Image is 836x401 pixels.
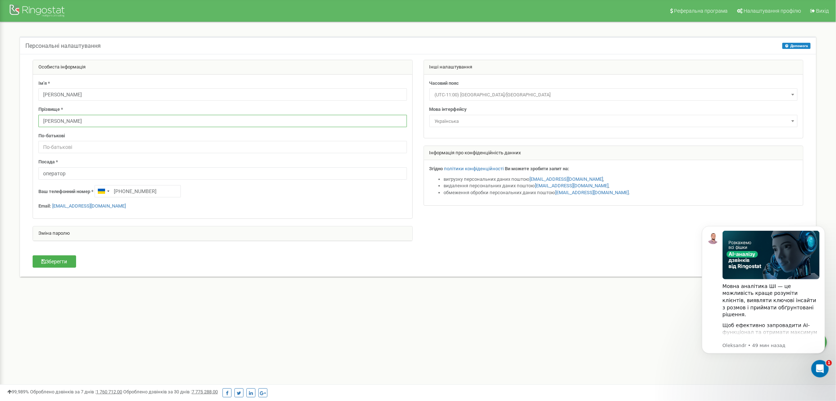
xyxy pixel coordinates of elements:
[38,159,58,166] label: Посада *
[444,189,798,196] li: обмеження обробки персональних даних поштою .
[556,190,629,195] a: [EMAIL_ADDRESS][DOMAIN_NAME]
[535,183,609,188] a: [EMAIL_ADDRESS][DOMAIN_NAME]
[826,360,832,366] span: 1
[782,43,811,49] button: Допомога
[33,255,76,268] button: Зберегти
[25,43,101,49] h5: Персональні налаштування
[429,106,467,113] label: Мова інтерфейсу
[192,389,218,394] u: 7 775 288,00
[38,88,407,101] input: Ім'я
[811,360,829,377] iframe: Intercom live chat
[38,203,51,209] strong: Email:
[429,166,443,171] strong: Згідно
[429,80,459,87] label: Часовий пояс
[691,215,836,381] iframe: Intercom notifications сообщение
[123,389,218,394] span: Оброблено дзвінків за 30 днів :
[38,106,63,113] label: Прізвище *
[444,166,504,171] a: політики конфіденційності
[38,115,407,127] input: Прізвище
[432,116,795,126] span: Українська
[429,88,798,101] span: (UTC-11:00) Pacific/Midway
[429,115,798,127] span: Українська
[33,226,412,241] div: Зміна паролю
[38,133,65,139] label: По-батькові
[444,176,798,183] li: вигрузку персональних даних поштою ,
[38,80,50,87] label: Ім'я *
[505,166,570,171] strong: Ви можете зробити запит на:
[674,8,728,14] span: Реферальна програма
[744,8,801,14] span: Налаштування профілю
[444,183,798,189] li: видалення персональних даних поштою ,
[95,185,181,197] input: +1-800-555-55-55
[38,167,407,180] input: Посада
[38,188,93,195] label: Ваш телефонний номер *
[33,60,412,75] div: Особиста інформація
[424,146,803,160] div: Інформація про конфіденційність данних
[95,185,112,197] div: Telephone country code
[432,90,795,100] span: (UTC-11:00) Pacific/Midway
[816,8,829,14] span: Вихід
[530,176,603,182] a: [EMAIL_ADDRESS][DOMAIN_NAME]
[424,60,803,75] div: Інші налаштування
[38,141,407,153] input: По-батькові
[7,389,29,394] span: 99,989%
[96,389,122,394] u: 1 760 712,00
[30,389,122,394] span: Оброблено дзвінків за 7 днів :
[52,203,126,209] a: [EMAIL_ADDRESS][DOMAIN_NAME]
